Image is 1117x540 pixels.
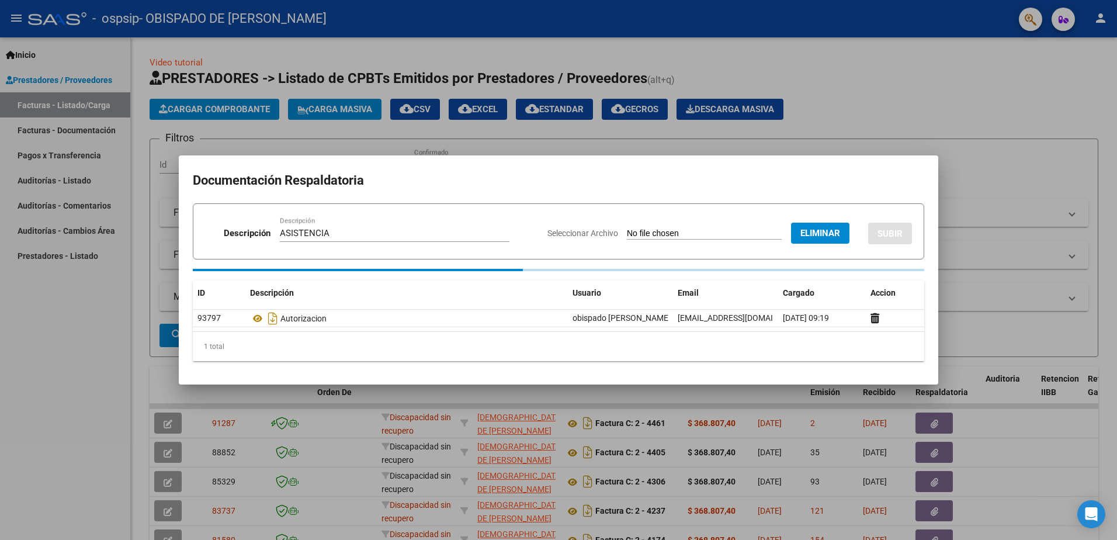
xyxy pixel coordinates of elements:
span: Accion [870,288,896,297]
datatable-header-cell: ID [193,281,245,306]
span: 93797 [197,313,221,323]
datatable-header-cell: Descripción [245,281,568,306]
span: SUBIR [877,229,903,239]
div: Autorizacion [250,309,563,328]
i: Descargar documento [265,309,280,328]
span: ID [197,288,205,297]
span: Cargado [783,288,814,297]
h2: Documentación Respaldatoria [193,169,924,192]
button: SUBIR [868,223,912,244]
div: Open Intercom Messenger [1077,500,1105,528]
datatable-header-cell: Cargado [778,281,866,306]
datatable-header-cell: Email [673,281,778,306]
span: [EMAIL_ADDRESS][DOMAIN_NAME] [678,313,807,323]
span: Usuario [573,288,601,297]
span: obispado [PERSON_NAME] [GEOGRAPHIC_DATA] CUSTODIOS [573,313,797,323]
p: Descripción [224,227,270,240]
button: Eliminar [791,223,849,244]
span: Email [678,288,699,297]
span: Eliminar [800,228,840,238]
span: Seleccionar Archivo [547,229,618,238]
div: 1 total [193,332,924,361]
span: [DATE] 09:19 [783,313,829,323]
span: Descripción [250,288,294,297]
datatable-header-cell: Accion [866,281,924,306]
datatable-header-cell: Usuario [568,281,673,306]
